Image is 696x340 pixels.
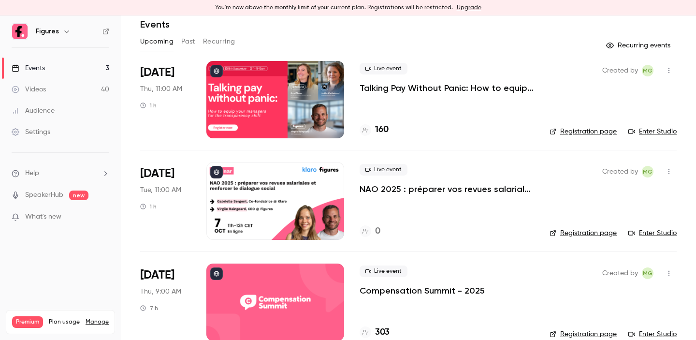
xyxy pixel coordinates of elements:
div: 1 h [140,102,157,109]
li: help-dropdown-opener [12,168,109,178]
span: MG [643,65,652,76]
span: Live event [360,266,407,277]
span: Help [25,168,39,178]
div: Audience [12,106,55,116]
a: NAO 2025 : préparer vos revues salariales et renforcer le dialogue social [360,183,534,195]
span: new [69,191,88,200]
span: Mégane Gateau [642,267,653,279]
div: Oct 7 Tue, 11:00 AM (Europe/Paris) [140,162,191,239]
a: Registration page [550,127,617,136]
a: 0 [360,225,380,238]
a: Registration page [550,329,617,339]
h4: 0 [375,225,380,238]
span: Created by [602,166,638,177]
a: Enter Studio [628,228,677,238]
a: Registration page [550,228,617,238]
a: Enter Studio [628,127,677,136]
span: Tue, 11:00 AM [140,185,181,195]
h4: 160 [375,123,389,136]
span: Created by [602,65,638,76]
a: Talking Pay Without Panic: How to equip your managers for the transparency shift [360,82,534,94]
span: Mégane Gateau [642,65,653,76]
div: Sep 18 Thu, 11:00 AM (Europe/Paris) [140,61,191,138]
span: MG [643,267,652,279]
a: SpeakerHub [25,190,63,200]
button: Upcoming [140,34,174,49]
a: Enter Studio [628,329,677,339]
img: Figures [12,24,28,39]
a: Compensation Summit - 2025 [360,285,485,296]
button: Recurring events [602,38,677,53]
a: 160 [360,123,389,136]
h4: 303 [375,326,390,339]
span: Mégane Gateau [642,166,653,177]
div: Settings [12,127,50,137]
span: Thu, 11:00 AM [140,84,182,94]
span: Live event [360,164,407,176]
span: What's new [25,212,61,222]
div: Videos [12,85,46,94]
span: Plan usage [49,318,80,326]
span: Premium [12,316,43,328]
div: Events [12,63,45,73]
button: Recurring [203,34,235,49]
div: 7 h [140,304,158,312]
a: 303 [360,326,390,339]
span: Created by [602,267,638,279]
a: Upgrade [457,4,481,12]
span: Thu, 9:00 AM [140,287,181,296]
span: MG [643,166,652,177]
button: Past [181,34,195,49]
h1: Events [140,18,170,30]
h6: Figures [36,27,59,36]
span: [DATE] [140,65,174,80]
iframe: Noticeable Trigger [98,213,109,222]
a: Manage [86,318,109,326]
div: 1 h [140,203,157,210]
span: [DATE] [140,267,174,283]
span: Live event [360,63,407,74]
span: [DATE] [140,166,174,181]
